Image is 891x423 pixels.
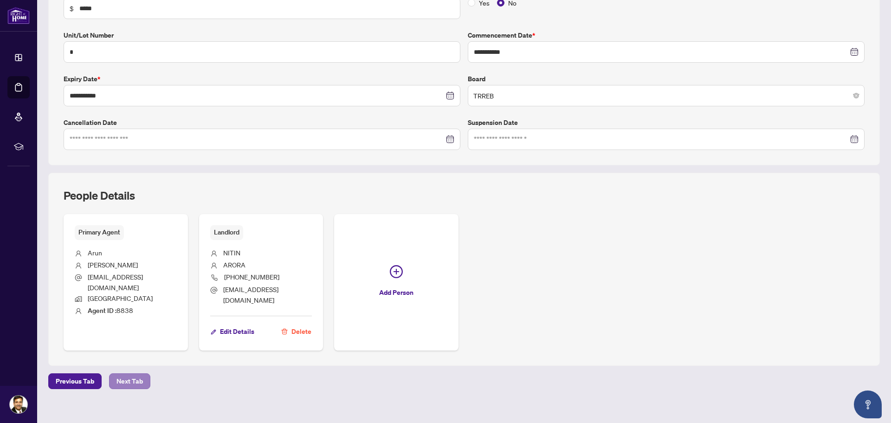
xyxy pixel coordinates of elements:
[88,248,102,257] span: Arun
[88,273,143,292] span: [EMAIL_ADDRESS][DOMAIN_NAME]
[56,374,94,389] span: Previous Tab
[224,273,279,281] span: [PHONE_NUMBER]
[64,74,460,84] label: Expiry Date
[854,390,882,418] button: Open asap
[281,324,312,339] button: Delete
[334,214,458,351] button: Add Person
[223,285,278,304] span: [EMAIL_ADDRESS][DOMAIN_NAME]
[379,285,413,300] span: Add Person
[210,225,243,240] span: Landlord
[75,225,124,240] span: Primary Agent
[48,373,102,389] button: Previous Tab
[70,3,74,13] span: $
[473,87,859,104] span: TRREB
[390,265,403,278] span: plus-circle
[88,306,116,315] b: Agent ID :
[64,117,460,128] label: Cancellation Date
[88,306,133,314] span: 8838
[468,74,865,84] label: Board
[223,248,240,257] span: NITIN
[64,188,135,203] h2: People Details
[109,373,150,389] button: Next Tab
[210,324,255,339] button: Edit Details
[468,30,865,40] label: Commencement Date
[10,396,27,413] img: Profile Icon
[220,324,254,339] span: Edit Details
[88,294,153,302] span: [GEOGRAPHIC_DATA]
[116,374,143,389] span: Next Tab
[223,260,245,269] span: ARORA
[853,93,859,98] span: close-circle
[88,260,138,269] span: [PERSON_NAME]
[7,7,30,24] img: logo
[468,117,865,128] label: Suspension Date
[291,324,311,339] span: Delete
[64,30,460,40] label: Unit/Lot Number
